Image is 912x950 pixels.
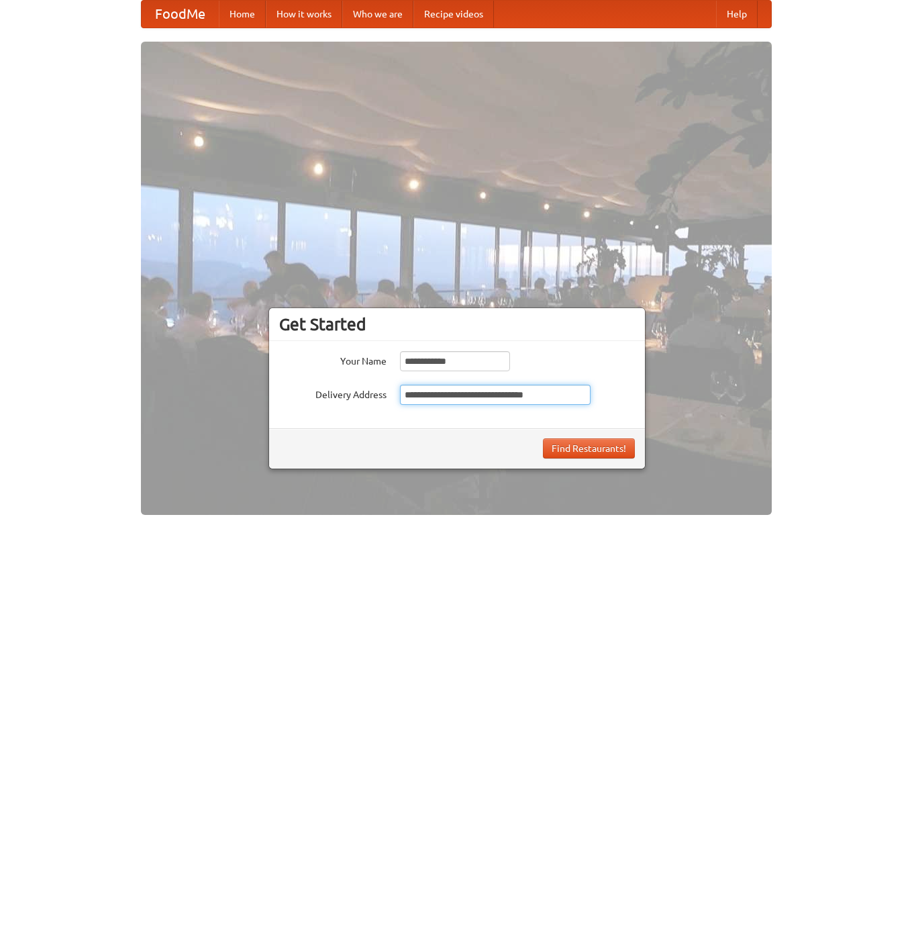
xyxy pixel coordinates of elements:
a: FoodMe [142,1,219,28]
a: Recipe videos [413,1,494,28]
label: Delivery Address [279,385,387,401]
button: Find Restaurants! [543,438,635,459]
a: Help [716,1,758,28]
label: Your Name [279,351,387,368]
a: How it works [266,1,342,28]
a: Who we are [342,1,413,28]
a: Home [219,1,266,28]
h3: Get Started [279,314,635,334]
